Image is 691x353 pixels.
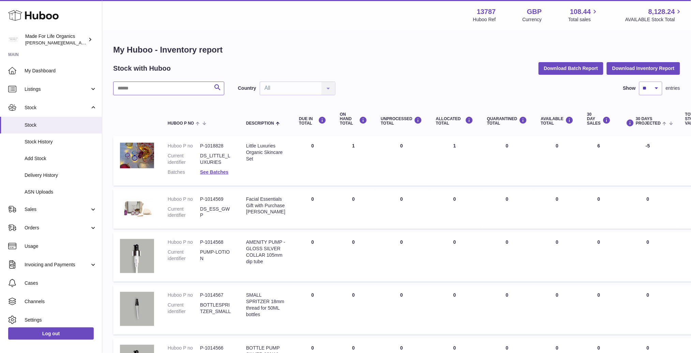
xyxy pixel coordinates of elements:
[168,239,200,245] dt: Huboo P no
[246,143,285,162] div: Little Luxuries Organic Skincare Set
[436,116,474,126] div: ALLOCATED Total
[607,62,680,74] button: Download Inventory Report
[617,136,678,186] td: -5
[120,239,154,273] img: product image
[429,189,480,229] td: 0
[568,7,599,23] a: 108.44 Total sales
[25,280,97,286] span: Cases
[168,292,200,298] dt: Huboo P no
[429,136,480,186] td: 1
[168,345,200,351] dt: Huboo P no
[246,196,285,215] div: Facial Essentials Gift with Purchase [PERSON_NAME]
[333,285,374,335] td: 0
[374,136,429,186] td: 0
[534,232,581,282] td: 0
[25,317,97,323] span: Settings
[25,298,97,305] span: Channels
[292,189,333,229] td: 0
[506,143,509,149] span: 0
[374,285,429,335] td: 0
[534,136,581,186] td: 0
[580,285,617,335] td: 0
[636,117,661,126] span: 30 DAYS PROJECTED
[534,189,581,229] td: 0
[120,196,154,219] img: product image
[523,16,542,23] div: Currency
[200,302,232,315] dd: BOTTLESPRITZER_SMALL
[25,243,97,250] span: Usage
[625,7,683,23] a: 8,128.24 AVAILABLE Stock Total
[8,34,18,45] img: geoff.winwood@madeforlifeorganics.com
[25,122,97,128] span: Stock
[340,112,367,126] div: ON HAND Total
[113,64,171,73] h2: Stock with Huboo
[25,225,90,231] span: Orders
[527,7,542,16] strong: GBP
[113,44,680,55] h1: My Huboo - Inventory report
[168,121,194,126] span: Huboo P no
[246,239,285,265] div: AMENITY PUMP - GLOSS SILVER COLLAR 105mm dip tube
[580,136,617,186] td: 6
[120,292,154,326] img: product image
[200,143,232,149] dd: P-1018828
[25,33,87,46] div: Made For Life Organics
[429,285,480,335] td: 0
[8,327,94,340] a: Log out
[25,206,90,213] span: Sales
[200,196,232,202] dd: P-1014569
[168,302,200,315] dt: Current identifier
[120,143,154,168] img: product image
[25,104,90,111] span: Stock
[477,7,496,16] strong: 13787
[25,40,173,45] span: [PERSON_NAME][EMAIL_ADDRESS][PERSON_NAME][DOMAIN_NAME]
[487,116,527,126] div: QUARANTINED Total
[666,85,680,91] span: entries
[539,62,604,74] button: Download Batch Report
[25,68,97,74] span: My Dashboard
[506,292,509,298] span: 0
[534,285,581,335] td: 0
[625,16,683,23] span: AVAILABLE Stock Total
[200,169,228,175] a: See Batches
[200,153,232,166] dd: DS_LITTLE_LUXURIES
[292,136,333,186] td: 0
[25,262,90,268] span: Invoicing and Payments
[333,232,374,282] td: 0
[541,116,574,126] div: AVAILABLE Total
[200,292,232,298] dd: P-1014567
[238,85,256,91] label: Country
[200,249,232,262] dd: PUMP-LOTION
[25,155,97,162] span: Add Stock
[580,232,617,282] td: 0
[292,232,333,282] td: 0
[246,292,285,318] div: SMALL SPRITZER 18mm thread for 50ML bottles
[25,172,97,179] span: Delivery History
[473,16,496,23] div: Huboo Ref
[374,232,429,282] td: 0
[580,189,617,229] td: 0
[506,345,509,351] span: 0
[25,189,97,195] span: ASN Uploads
[200,345,232,351] dd: P-1014566
[200,239,232,245] dd: P-1014568
[168,196,200,202] dt: Huboo P no
[168,206,200,219] dt: Current identifier
[25,86,90,93] span: Listings
[25,139,97,145] span: Stock History
[168,249,200,262] dt: Current identifier
[292,285,333,335] td: 0
[246,121,274,126] span: Description
[617,232,678,282] td: 0
[168,143,200,149] dt: Huboo P no
[200,206,232,219] dd: DS_ESS_GWP
[333,136,374,186] td: 1
[570,7,591,16] span: 108.44
[568,16,599,23] span: Total sales
[587,112,611,126] div: 30 DAY SALES
[299,116,326,126] div: DUE IN TOTAL
[381,116,422,126] div: UNPROCESSED Total
[617,285,678,335] td: 0
[168,153,200,166] dt: Current identifier
[429,232,480,282] td: 0
[506,239,509,245] span: 0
